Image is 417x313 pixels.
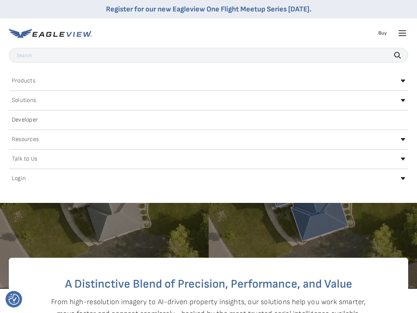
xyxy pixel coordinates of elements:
[9,48,408,63] input: Search
[12,98,36,103] h2: Solutions
[106,5,311,14] a: Register for our new Eagleview One Flight Meetup Series [DATE].
[12,117,38,123] h2: Developer
[12,137,39,143] h2: Resources
[9,114,408,126] a: Developer
[12,156,37,162] h2: Talk to Us
[12,78,35,84] h2: Products
[8,294,20,305] button: Consent Preferences
[378,30,387,36] a: Buy
[8,294,20,305] img: Revisit consent button
[38,278,379,290] h2: A Distinctive Blend of Precision, Performance, and Value
[12,176,26,182] h2: Login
